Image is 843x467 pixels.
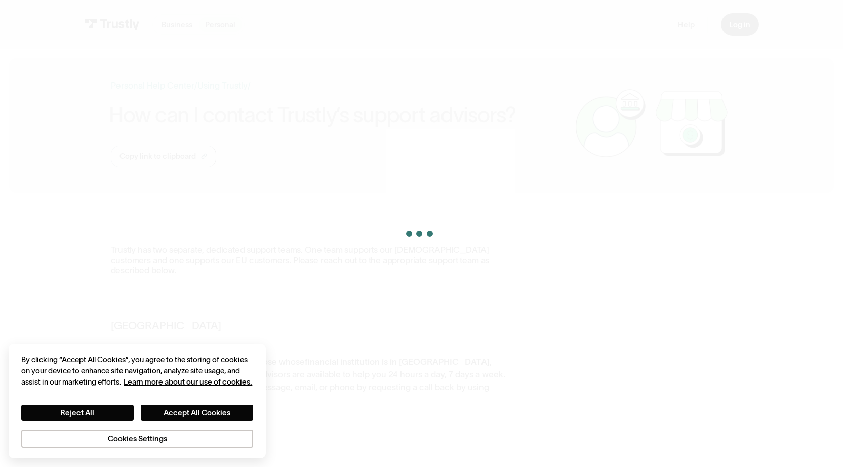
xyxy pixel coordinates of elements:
[21,430,253,448] button: Cookies Settings
[141,405,253,421] button: Accept All Cookies
[21,354,253,448] div: Privacy
[21,354,253,388] div: By clicking “Accept All Cookies”, you agree to the storing of cookies on your device to enhance s...
[21,405,133,421] button: Reject All
[124,377,252,386] a: More information about your privacy, opens in a new tab
[9,344,266,458] div: Cookie banner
